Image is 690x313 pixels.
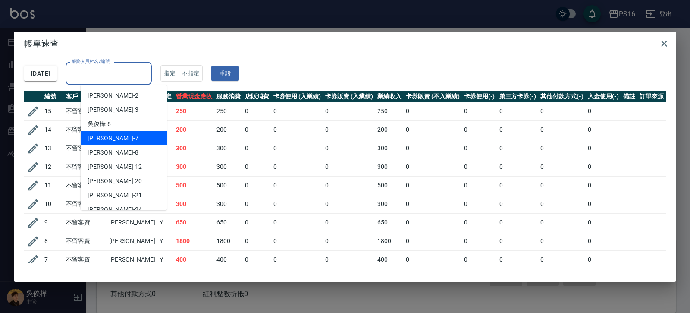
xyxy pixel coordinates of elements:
td: 300 [214,139,243,158]
td: [PERSON_NAME] [107,250,157,269]
td: 11 [42,176,64,195]
h2: 帳單速查 [14,32,676,56]
td: 不留客資 [64,158,107,176]
span: [PERSON_NAME] -2 [88,91,138,100]
td: 0 [462,232,497,250]
td: 0 [538,139,586,158]
td: 0 [462,195,497,213]
td: 0 [323,139,375,158]
td: 0 [271,195,323,213]
button: 不指定 [179,65,203,82]
td: 0 [404,120,462,139]
td: 0 [404,232,462,250]
td: 0 [497,120,539,139]
td: 0 [323,158,375,176]
td: 300 [214,158,243,176]
td: 0 [462,213,497,232]
td: 0 [586,120,621,139]
td: 1800 [375,232,404,250]
td: 13 [42,139,64,158]
td: Y [157,250,174,269]
th: 業績收入 [375,91,404,102]
button: 重設 [211,66,239,82]
td: 0 [271,139,323,158]
td: 0 [243,232,271,250]
td: 0 [271,250,323,269]
td: 0 [404,213,462,232]
td: 0 [462,139,497,158]
td: 650 [375,213,404,232]
td: 250 [375,102,404,120]
td: 0 [497,232,539,250]
td: 10 [42,195,64,213]
td: 14 [42,120,64,139]
th: 營業現金應收 [174,91,214,102]
td: 不留客資 [64,250,107,269]
td: 400 [214,250,243,269]
td: 300 [375,195,404,213]
td: 300 [174,195,214,213]
td: 0 [243,250,271,269]
td: 9 [42,213,64,232]
td: 0 [243,213,271,232]
td: 0 [462,120,497,139]
td: 0 [586,232,621,250]
td: 300 [174,158,214,176]
th: 卡券使用 (入業績) [271,91,323,102]
td: 不留客資 [64,120,107,139]
span: 吳俊樺 -6 [88,120,111,129]
button: [DATE] [24,66,57,82]
td: 0 [586,139,621,158]
td: 0 [271,213,323,232]
td: 0 [497,176,539,195]
td: 0 [323,195,375,213]
td: 200 [375,120,404,139]
th: 備註 [621,91,637,102]
th: 卡券販賣 (不入業績) [404,91,462,102]
td: 0 [404,102,462,120]
th: 入金使用(-) [586,91,621,102]
td: 0 [538,232,586,250]
td: 0 [323,213,375,232]
td: 0 [538,158,586,176]
td: 0 [538,102,586,120]
td: 不留客資 [64,213,107,232]
td: 0 [497,195,539,213]
td: 0 [538,176,586,195]
td: 0 [404,250,462,269]
td: 0 [404,139,462,158]
td: 0 [404,176,462,195]
td: 0 [323,176,375,195]
td: 400 [174,250,214,269]
td: 12 [42,158,64,176]
td: 7 [42,250,64,269]
td: 0 [243,158,271,176]
td: 不留客資 [64,139,107,158]
td: 0 [243,120,271,139]
td: 0 [243,102,271,120]
th: 服務消費 [214,91,243,102]
td: Y [157,232,174,250]
td: 250 [214,102,243,120]
td: 0 [538,213,586,232]
th: 卡券販賣 (入業績) [323,91,375,102]
td: 0 [271,176,323,195]
td: 0 [586,213,621,232]
td: 500 [214,176,243,195]
button: 指定 [160,65,179,82]
td: 0 [323,102,375,120]
td: 650 [174,213,214,232]
td: 0 [271,158,323,176]
td: 300 [375,139,404,158]
span: [PERSON_NAME] -3 [88,105,138,114]
td: 0 [586,176,621,195]
td: 250 [174,102,214,120]
td: 0 [586,250,621,269]
td: 0 [404,158,462,176]
span: [PERSON_NAME] -8 [88,148,138,157]
td: Y [157,213,174,232]
td: 500 [375,176,404,195]
label: 服務人員姓名/編號 [72,58,110,65]
td: 0 [243,139,271,158]
td: 0 [497,158,539,176]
